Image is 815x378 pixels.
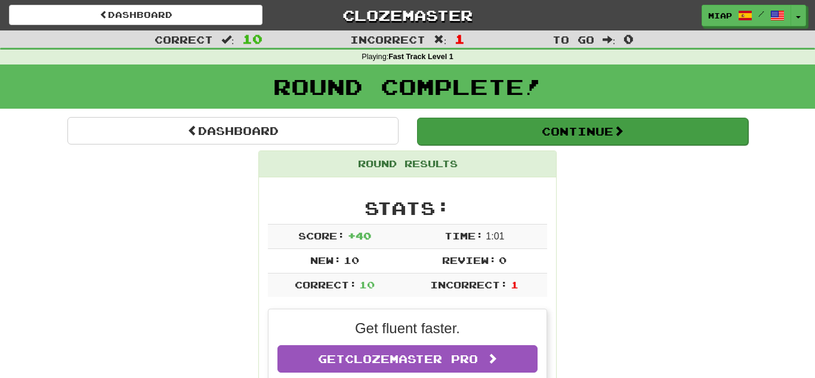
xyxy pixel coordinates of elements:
[388,53,453,61] strong: Fast Track Level 1
[4,75,811,99] h1: Round Complete!
[702,5,791,26] a: miap /
[242,32,263,46] span: 10
[345,352,478,365] span: Clozemaster Pro
[434,35,447,45] span: :
[359,279,375,290] span: 10
[486,231,504,241] span: 1 : 0 1
[499,254,507,266] span: 0
[277,318,538,339] p: Get fluent faster.
[155,33,213,45] span: Correct
[350,33,425,45] span: Incorrect
[259,151,556,177] div: Round Results
[430,279,508,290] span: Incorrect:
[9,5,263,25] a: Dashboard
[67,117,399,145] a: Dashboard
[295,279,357,290] span: Correct:
[511,279,518,290] span: 1
[348,230,371,241] span: + 40
[603,35,616,45] span: :
[268,198,547,218] h2: Stats:
[277,345,538,373] a: GetClozemaster Pro
[552,33,594,45] span: To go
[455,32,465,46] span: 1
[442,254,496,266] span: Review:
[417,118,748,145] button: Continue
[221,35,234,45] span: :
[280,5,534,26] a: Clozemaster
[444,230,483,241] span: Time:
[758,10,764,18] span: /
[298,230,345,241] span: Score:
[623,32,634,46] span: 0
[310,254,341,266] span: New:
[344,254,359,266] span: 10
[708,10,732,21] span: miap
